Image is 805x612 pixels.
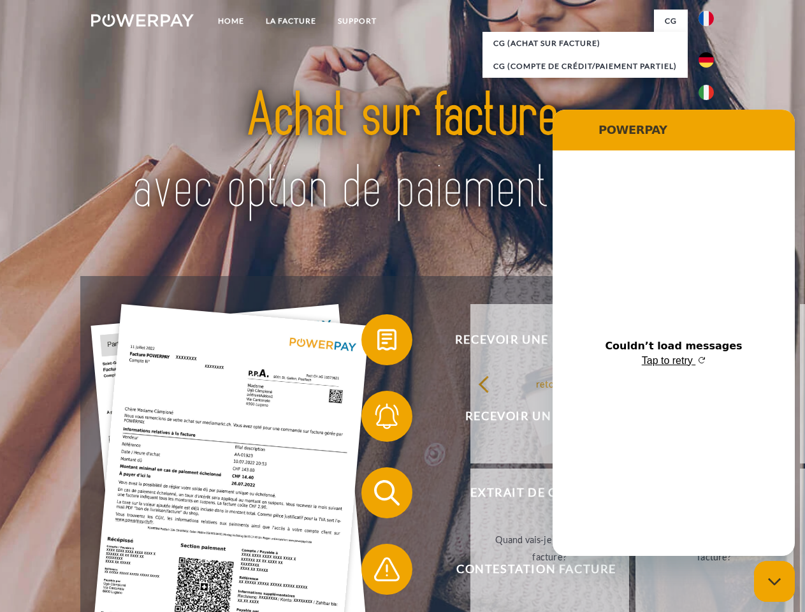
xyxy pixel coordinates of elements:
[699,85,714,100] img: it
[478,531,621,565] div: Quand vais-je recevoir ma facture?
[361,544,693,595] button: Contestation Facture
[361,467,693,518] button: Extrait de compte
[754,561,795,602] iframe: Button to launch messaging window
[699,52,714,68] img: de
[371,324,403,356] img: qb_bill.svg
[91,14,194,27] img: logo-powerpay-white.svg
[371,553,403,585] img: qb_warning.svg
[699,11,714,26] img: fr
[207,10,255,33] a: Home
[482,55,688,78] a: CG (Compte de crédit/paiement partiel)
[478,375,621,392] div: retour
[361,314,693,365] button: Recevoir une facture ?
[327,10,388,33] a: Support
[361,391,693,442] button: Recevoir un rappel?
[255,10,327,33] a: LA FACTURE
[553,110,795,556] iframe: Messaging window
[654,10,688,33] a: CG
[371,477,403,509] img: qb_search.svg
[482,32,688,55] a: CG (achat sur facture)
[122,61,683,244] img: title-powerpay_fr.svg
[371,400,403,432] img: qb_bell.svg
